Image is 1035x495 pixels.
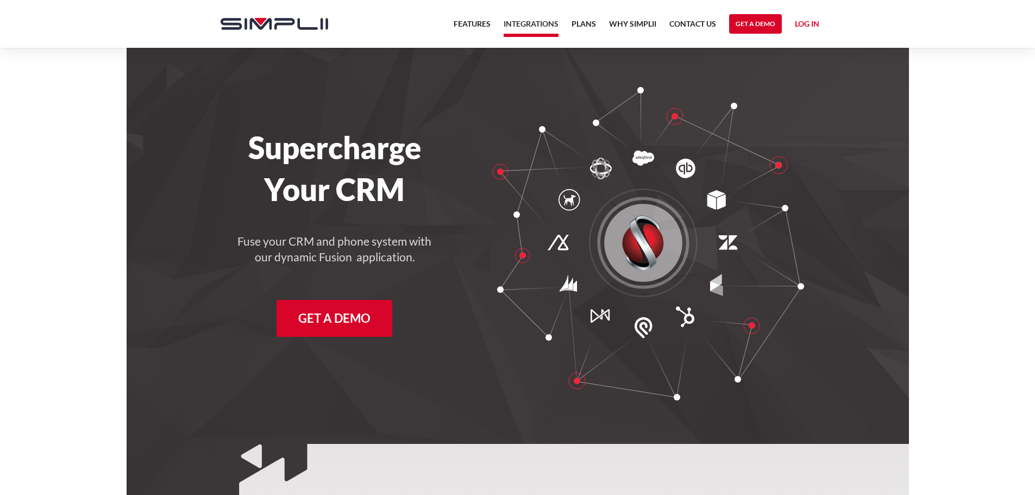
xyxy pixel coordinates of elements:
[454,17,491,37] a: Features
[795,17,819,34] a: Log in
[221,18,328,30] img: Simplii
[210,171,460,208] h1: Your CRM
[237,234,432,265] h4: Fuse your CRM and phone system with our dynamic Fusion application.
[277,300,392,337] a: Get a Demo
[669,17,716,37] a: Contact US
[572,17,596,37] a: Plans
[504,17,559,37] a: Integrations
[729,14,782,34] a: Get a Demo
[609,17,656,37] a: Why Simplii
[210,129,460,166] h1: Supercharge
